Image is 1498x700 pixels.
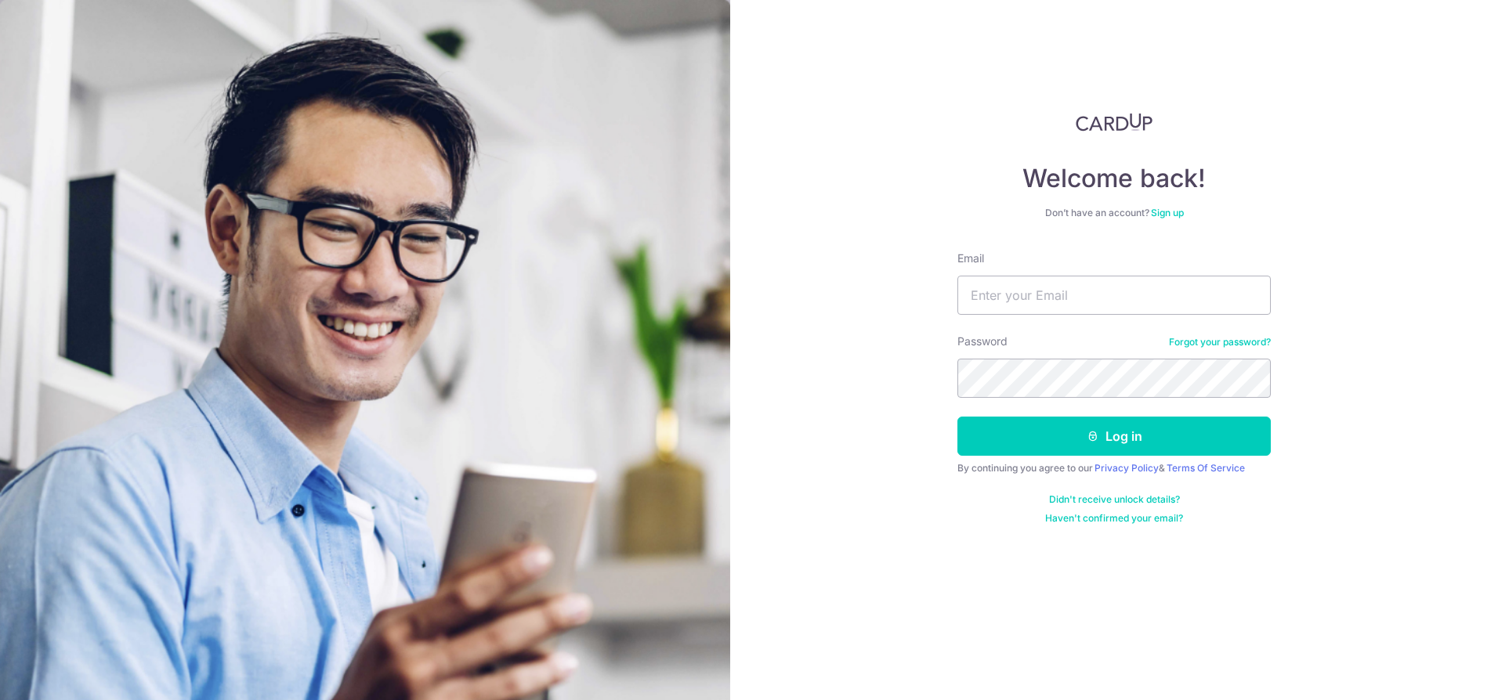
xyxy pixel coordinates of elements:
a: Didn't receive unlock details? [1049,493,1180,506]
img: CardUp Logo [1076,113,1152,132]
a: Forgot your password? [1169,336,1271,348]
a: Privacy Policy [1095,462,1159,474]
div: By continuing you agree to our & [957,462,1271,474]
label: Password [957,334,1008,349]
a: Terms Of Service [1167,462,1245,474]
div: Don’t have an account? [957,207,1271,219]
label: Email [957,251,984,266]
a: Haven't confirmed your email? [1045,512,1183,525]
button: Log in [957,417,1271,456]
input: Enter your Email [957,276,1271,315]
a: Sign up [1151,207,1184,218]
h4: Welcome back! [957,163,1271,194]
